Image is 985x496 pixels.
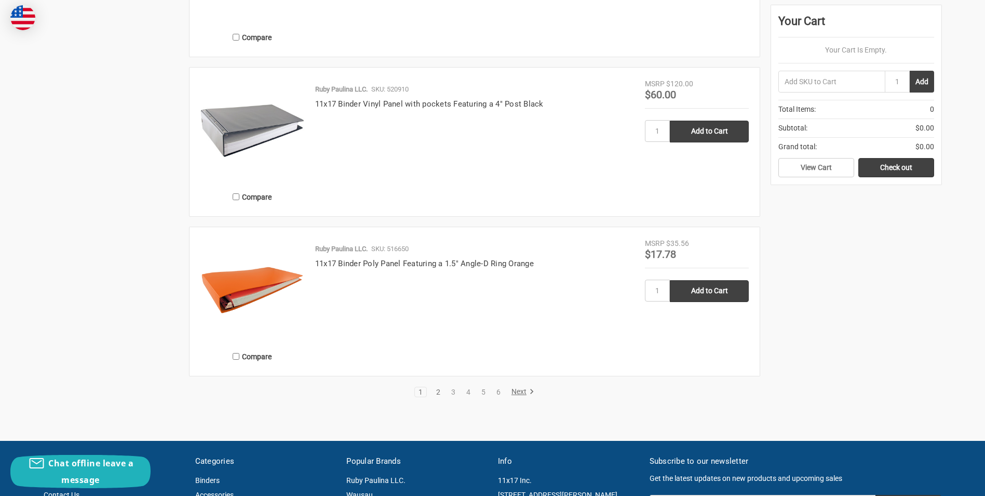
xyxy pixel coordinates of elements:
label: Compare [200,188,304,205]
a: 3 [448,388,459,396]
a: 2 [433,388,444,396]
a: Next [508,387,534,397]
a: Check out [858,158,934,178]
input: Add SKU to Cart [778,71,885,93]
input: Compare [233,193,239,200]
a: Ruby Paulina LLC. [346,476,406,485]
p: Get the latest updates on new products and upcoming sales [650,473,941,484]
input: Add to Cart [670,121,749,142]
a: Binders [195,476,220,485]
p: SKU: 520910 [371,84,409,95]
label: Compare [200,29,304,46]
p: Your Cart Is Empty. [778,45,934,56]
a: View Cart [778,158,854,178]
span: $17.78 [645,248,676,260]
span: $60.00 [645,88,676,101]
h5: Subscribe to our newsletter [650,455,941,467]
p: SKU: 516650 [371,244,409,254]
h5: Info [498,455,639,467]
span: $0.00 [915,141,934,152]
span: 0 [930,104,934,115]
label: Compare [200,348,304,365]
h5: Popular Brands [346,455,487,467]
input: Compare [233,34,239,41]
button: Add [910,71,934,93]
div: Your Cart [778,12,934,37]
img: 11x17 Binder Poly Panel Featuring a 1.5" Angle-D Ring Orange [200,238,304,342]
p: Ruby Paulina LLC. [315,84,368,95]
div: MSRP [645,238,665,249]
span: $120.00 [666,80,693,88]
iframe: Google Customer Reviews [899,468,985,496]
a: 4 [463,388,474,396]
span: Subtotal: [778,123,807,134]
a: 11x17 Binder Poly Panel Featuring a 1.5" Angle-D Ring Orange [315,259,534,268]
a: 1 [415,388,426,396]
img: 11x17 Binder Vinyl Panel with pockets Featuring a 4" Post Black [200,79,304,182]
span: Grand total: [778,141,817,152]
a: 6 [493,388,504,396]
a: 5 [478,388,489,396]
h5: Categories [195,455,336,467]
span: Chat offline leave a message [48,458,133,486]
input: Add to Cart [670,280,749,302]
span: $35.56 [666,239,689,247]
span: $0.00 [915,123,934,134]
img: duty and tax information for United States [10,5,35,30]
div: MSRP [645,79,665,89]
button: Chat offline leave a message [10,455,151,488]
input: Compare [233,353,239,360]
span: Total Items: [778,104,816,115]
a: 11x17 Binder Vinyl Panel with pockets Featuring a 4" Post Black [315,99,544,109]
p: Ruby Paulina LLC. [315,244,368,254]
